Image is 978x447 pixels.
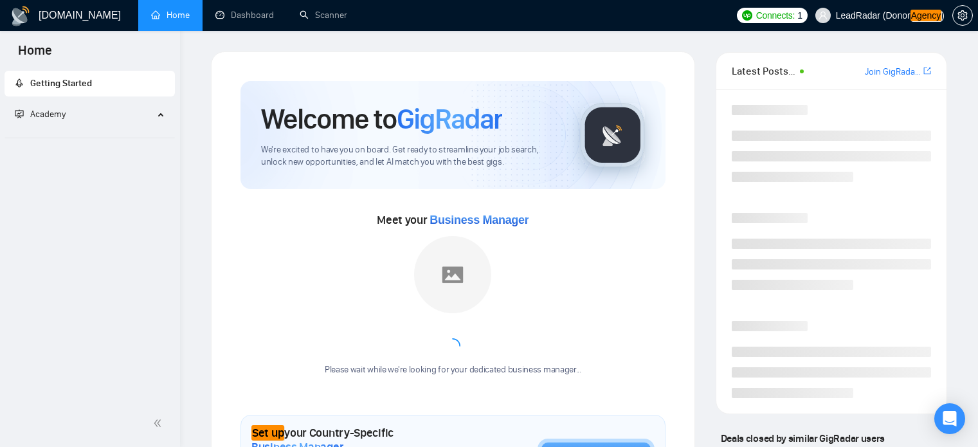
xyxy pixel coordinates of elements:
a: dashboardDashboard [215,10,274,21]
div: Open Intercom Messenger [934,403,965,434]
span: rocket [15,78,24,87]
h1: Welcome to [261,102,502,136]
em: Set up [251,425,284,441]
img: logo [10,6,31,26]
span: fund-projection-screen [15,109,24,118]
span: double-left [153,417,166,430]
div: Please wait while we're looking for your dedicated business manager... [317,364,589,376]
span: GigRadar [397,102,502,136]
span: user [819,11,828,20]
span: Home [8,41,62,68]
a: homeHome [151,10,190,21]
a: Join GigRadar Slack Community [865,65,921,79]
span: Connects: [756,8,795,23]
button: setting [952,5,973,26]
span: LeadRadar (Donor ) [836,11,945,20]
a: searchScanner [300,10,347,21]
span: Getting Started [30,78,92,89]
span: We're excited to have you on board. Get ready to streamline your job search, unlock new opportuni... [261,144,560,169]
img: upwork-logo.png [742,10,752,21]
span: setting [953,10,972,21]
img: gigradar-logo.png [581,103,645,167]
span: Academy [15,109,66,120]
a: export [923,65,931,77]
em: Agency [910,10,942,21]
span: Business Manager [430,214,529,226]
span: export [923,66,931,76]
span: Latest Posts from the GigRadar Community [732,63,796,79]
span: Academy [30,109,66,120]
li: Getting Started [5,71,175,96]
img: placeholder.png [414,236,491,313]
a: setting [952,10,973,21]
span: 1 [797,8,802,23]
span: loading [445,338,460,354]
li: Academy Homepage [5,132,175,141]
span: Meet your [377,213,529,227]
